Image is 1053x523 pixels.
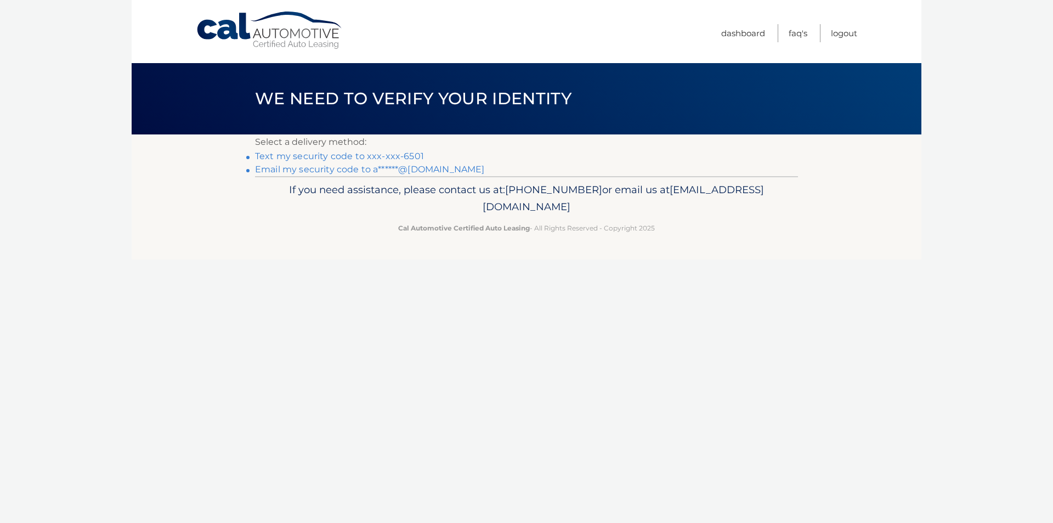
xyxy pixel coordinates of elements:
[831,24,857,42] a: Logout
[255,88,571,109] span: We need to verify your identity
[398,224,530,232] strong: Cal Automotive Certified Auto Leasing
[255,164,485,175] a: Email my security code to a******@[DOMAIN_NAME]
[721,24,765,42] a: Dashboard
[262,222,791,234] p: - All Rights Reserved - Copyright 2025
[255,134,798,150] p: Select a delivery method:
[255,151,424,161] a: Text my security code to xxx-xxx-6501
[789,24,807,42] a: FAQ's
[196,11,344,50] a: Cal Automotive
[262,181,791,216] p: If you need assistance, please contact us at: or email us at
[505,183,602,196] span: [PHONE_NUMBER]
